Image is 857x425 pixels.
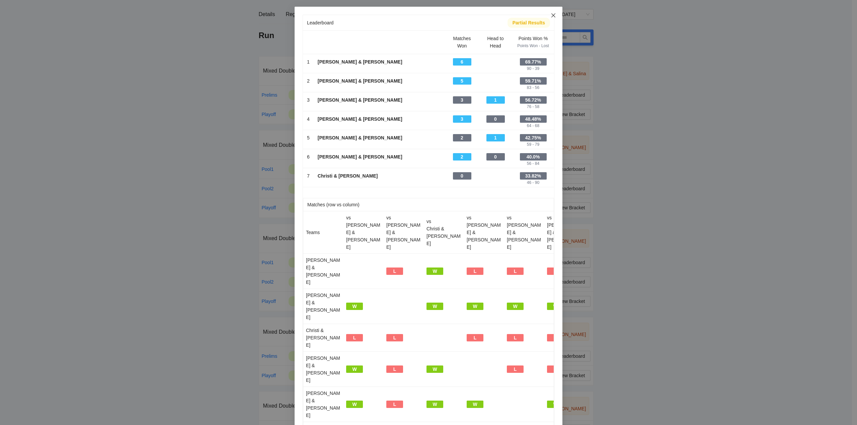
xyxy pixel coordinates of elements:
[486,96,505,104] div: 1
[520,115,547,123] div: 48.48%
[306,292,341,321] div: [PERSON_NAME] & [PERSON_NAME]
[461,123,463,129] div: -
[307,16,508,29] div: Leaderboard
[527,141,539,148] div: 59 - 79
[426,401,443,408] div: W
[547,401,564,408] div: W
[507,303,524,310] div: W
[547,221,582,251] div: [PERSON_NAME] & [PERSON_NAME]
[307,115,310,123] div: 4
[483,35,508,49] div: Head to Head
[307,123,310,129] div: -
[507,268,524,275] div: L
[453,172,471,180] div: 0
[307,66,310,72] div: -
[318,123,441,129] div: -
[307,77,310,85] div: 2
[547,214,582,221] div: vs
[527,104,539,110] div: 76 - 58
[386,334,403,341] div: L
[527,180,539,186] div: 46 - 90
[386,365,403,373] div: L
[307,161,310,167] div: -
[318,141,441,148] div: -
[507,334,524,341] div: L
[449,35,475,49] div: Matches Won
[527,85,539,91] div: 83 - 56
[307,180,310,186] div: -
[318,173,378,179] b: Christi & [PERSON_NAME]
[318,154,402,160] b: [PERSON_NAME] & [PERSON_NAME]
[520,153,547,161] div: 40.0%
[520,77,547,85] div: 59.71%
[453,58,471,66] div: 6
[426,218,461,225] div: vs
[467,303,483,310] div: W
[318,78,402,84] b: [PERSON_NAME] & [PERSON_NAME]
[318,59,402,65] b: [PERSON_NAME] & [PERSON_NAME]
[453,134,471,141] div: 2
[307,96,310,104] div: 3
[507,214,542,221] div: vs
[495,161,496,167] div: -
[307,104,310,110] div: -
[461,161,463,167] div: -
[426,268,443,275] div: W
[306,256,341,286] div: [PERSON_NAME] & [PERSON_NAME]
[516,35,550,42] div: Points Won %
[507,221,542,251] div: [PERSON_NAME] & [PERSON_NAME]
[307,85,310,91] div: -
[495,77,496,84] div: -
[346,334,363,341] div: L
[426,225,461,247] div: Christi & [PERSON_NAME]
[453,96,471,104] div: 3
[453,115,471,123] div: 3
[495,141,496,148] div: -
[386,214,421,221] div: vs
[307,141,310,148] div: -
[307,198,550,211] div: Matches (row vs column)
[307,172,310,180] div: 7
[307,153,310,161] div: 6
[307,134,310,141] div: 5
[461,141,463,148] div: -
[461,66,463,72] div: -
[513,19,545,26] div: Partial Results
[486,134,505,141] div: 1
[547,268,564,275] div: L
[486,115,505,123] div: 0
[527,66,539,72] div: 90 - 39
[461,180,463,186] div: -
[318,180,441,186] div: -
[544,7,562,25] button: Close
[386,221,421,251] div: [PERSON_NAME] & [PERSON_NAME]
[453,153,471,161] div: 2
[527,123,539,129] div: 64 - 68
[467,268,483,275] div: L
[346,401,363,408] div: W
[306,229,341,236] div: Teams
[467,334,483,341] div: L
[306,390,341,419] div: [PERSON_NAME] & [PERSON_NAME]
[318,161,441,167] div: -
[318,104,441,110] div: -
[318,85,441,91] div: -
[495,58,496,65] div: -
[507,365,524,373] div: L
[453,77,471,85] div: 5
[426,303,443,310] div: W
[547,334,564,341] div: L
[318,66,441,72] div: -
[346,214,381,221] div: vs
[346,365,363,373] div: W
[461,104,463,110] div: -
[495,123,496,129] div: -
[386,401,403,408] div: L
[520,58,547,66] div: 69.77%
[527,161,539,167] div: 56 - 84
[520,96,547,104] div: 56.72%
[551,13,556,18] span: close
[467,214,501,221] div: vs
[520,134,547,141] div: 42.75%
[547,303,564,310] div: W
